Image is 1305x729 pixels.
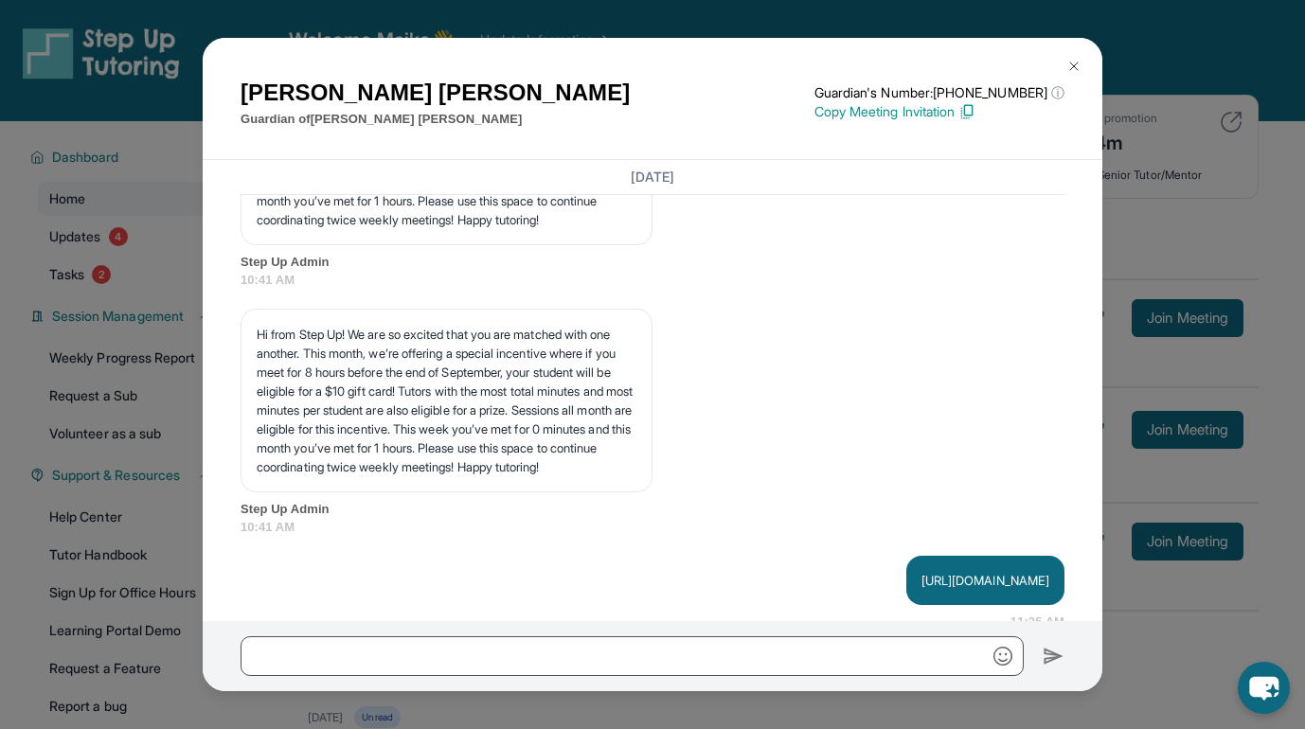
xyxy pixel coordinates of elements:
span: ⓘ [1051,83,1064,102]
img: Send icon [1043,645,1064,667]
img: Close Icon [1066,59,1082,74]
button: chat-button [1238,662,1290,714]
p: Guardian's Number: [PHONE_NUMBER] [814,83,1064,102]
h1: [PERSON_NAME] [PERSON_NAME] [241,76,630,110]
img: Emoji [993,647,1012,666]
span: 10:41 AM [241,271,1064,290]
span: 10:41 AM [241,518,1064,537]
p: [URL][DOMAIN_NAME] [921,571,1049,590]
p: Guardian of [PERSON_NAME] [PERSON_NAME] [241,110,630,129]
span: Step Up Admin [241,500,1064,519]
img: Copy Icon [958,103,975,120]
p: Hi from Step Up! We are so excited that you are matched with one another. This month, we’re offer... [257,325,636,476]
p: Copy Meeting Invitation [814,102,1064,121]
span: 11:25 AM [1010,613,1064,631]
h3: [DATE] [241,168,1064,187]
span: Step Up Admin [241,253,1064,272]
